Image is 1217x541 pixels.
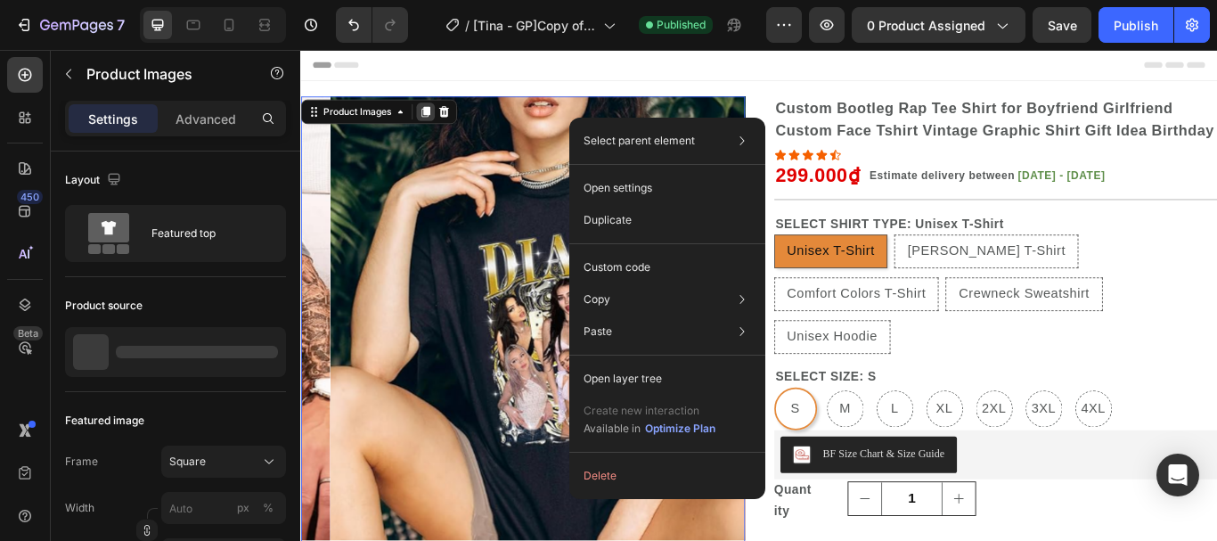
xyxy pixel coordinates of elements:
span: Estimate delivery between [664,139,833,153]
iframe: Design area [300,50,1217,541]
span: / [465,16,470,35]
button: 0 product assigned [852,7,1025,43]
p: Advanced [176,110,236,128]
p: Open settings [584,180,652,196]
button: Optimize Plan [644,420,716,438]
p: Paste [584,324,612,340]
div: Featured image [65,413,144,429]
p: Settings [88,110,138,128]
p: Create new interaction [584,402,716,420]
span: Unisex Hoodie [568,326,673,343]
div: 450 [17,190,43,204]
button: % [233,497,254,519]
span: S [568,411,586,426]
span: Unisex T-Shirt [568,226,670,243]
button: px [257,497,279,519]
span: [Tina - GP]Copy of Product Page 1 - Dược [473,16,596,35]
label: Frame [65,454,98,470]
p: Duplicate [584,212,632,228]
div: Optimize Plan [645,421,715,437]
div: Product source [65,298,143,314]
span: [PERSON_NAME] T-Shirt [707,226,892,243]
label: Width [65,500,94,516]
div: Beta [13,326,43,340]
button: Publish [1099,7,1173,43]
span: Comfort Colors T-Shirt [568,276,730,293]
button: BF Size Chart & Size Guide [559,451,765,494]
h2: Custom Bootleg Rap Tee Shirt for Boyfriend Girlfriend Custom Face Tshirt Vintage Graphic Shirt Gi... [552,54,1070,109]
span: 0 product assigned [867,16,985,35]
span: Published [657,17,706,33]
p: Select parent element [584,133,695,149]
p: Open layer tree [584,371,662,387]
img: CLqQkc30lu8CEAE=.png [574,462,595,483]
div: Undo/Redo [336,7,408,43]
span: XL [738,411,764,426]
div: Open Intercom Messenger [1156,454,1199,496]
span: L [684,411,700,426]
p: Custom code [584,259,650,275]
div: Featured top [151,213,260,254]
button: Save [1033,7,1091,43]
div: 299.000₫ [552,130,655,163]
span: M [625,411,645,426]
legend: SELECT SIZE: S [552,369,674,394]
div: BF Size Chart & Size Guide [609,462,751,480]
span: Available in [584,422,641,435]
span: Square [169,454,206,470]
span: 3XL [848,411,884,426]
button: Square [161,446,286,478]
button: Delete [576,460,758,492]
span: Crewneck Sweatshirt [767,276,919,293]
div: % [263,500,274,516]
div: Layout [65,168,125,193]
span: Save [1048,18,1077,33]
div: Publish [1114,16,1158,35]
p: Copy [584,291,610,307]
span: 2XL [790,411,826,426]
p: 7 [117,14,125,36]
p: Product Images [86,63,238,85]
button: 7 [7,7,133,43]
legend: SELECT SHIRT TYPE: Unisex T-Shirt [552,191,822,216]
input: px% [161,492,286,524]
span: [DATE] - [DATE] [837,139,938,153]
div: px [237,500,249,516]
span: 4XL [906,411,942,426]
